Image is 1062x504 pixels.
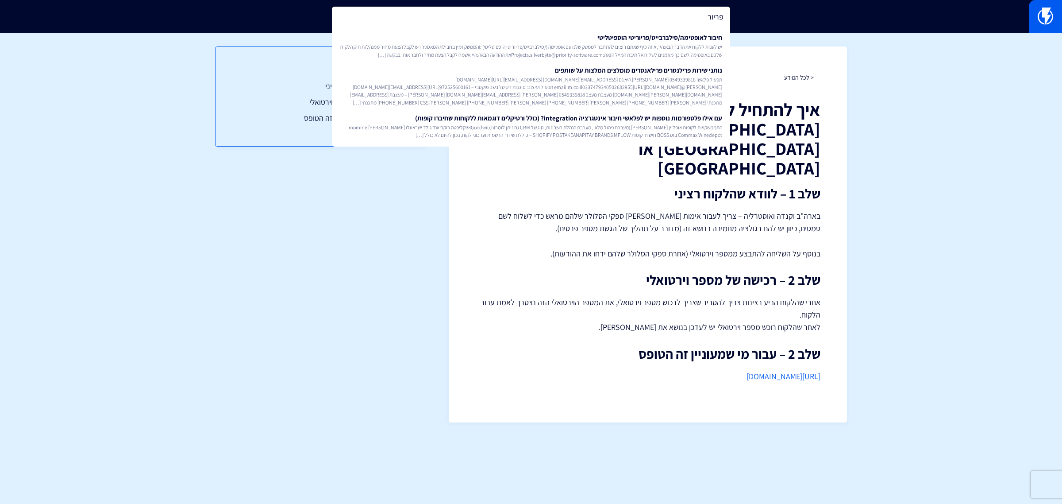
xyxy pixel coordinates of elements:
p: בארה"ב וקנדה ואוסטרליה – צריך לעבור אימות [PERSON_NAME] ספקי הסלולר שלהם מראש כדי לשלוח לשם סמסים... [475,210,820,235]
input: חיפוש מהיר... [332,7,730,27]
span: התממשקויות לקופות אופליין [PERSON_NAME] (מערכת ניהול מלאי, מערכת הנהלת חשבונות, סוג של CRM גם נית... [340,124,722,139]
a: עם אילו פלטפורמות נוספות יש לפלאשי חיבור אינטגרציה integration? (כולל ורטיקלים דוגמאות ללקוחות שח... [336,110,726,143]
a: שלב 2 – רכישה של מספר וירטואלי [233,97,409,108]
a: שלב 2 – עבור מי שמעוניין זה הטופס [233,112,409,124]
h2: שלב 2 – רכישה של מספר וירטואלי [475,273,820,287]
h3: תוכן [233,65,409,76]
span: יש לענות ללקוח את הדבר הבא:היי, איזה כיף שאתם רוצים להתחבר לממשק שלנו עם אופטימה (/סילברבייט/פריו... [340,43,722,58]
h2: שלב 1 – לוודא שהלקוח רציני [475,186,820,201]
a: [URL][DOMAIN_NAME] [746,371,820,381]
a: נותני שירות פרילנסרים פרילאנסרים מומלצים המלצות על שותפיםתפעול פלאשי 0549339818 [PERSON_NAME] היא... [336,62,726,110]
a: חיבור לאופטימה/סילברבייט/פריוריטי הוספיטליטייש לענות ללקוח את הדבר הבא:היי, איזה כיף שאתם רוצים ל... [336,29,726,62]
h2: שלב 2 – עבור מי שמעוניין זה הטופס [475,347,820,361]
span: תפעול פלאשי 0549339818 [PERSON_NAME] היא גם [EMAIL_ADDRESS][DOMAIN_NAME] [EMAIL_ADDRESS]⁩[URL][DO... [340,76,722,106]
a: שלב 1 – לוודא שהלקוח רציני [233,81,409,92]
p: אחרי שהלקוח הביע רצינות צריך להסביר שצריך לרכוש מספר וירטואלי, את המספר הוירטואלי הזה נצטרך לאמת ... [475,296,820,333]
a: < לכל המידע [784,74,814,81]
p: בנוסף על השליחה להתבצע ממספר וירטואלי (אחרת ספקי הסלולר שלהם ידחו את ההודעות). [475,248,820,260]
